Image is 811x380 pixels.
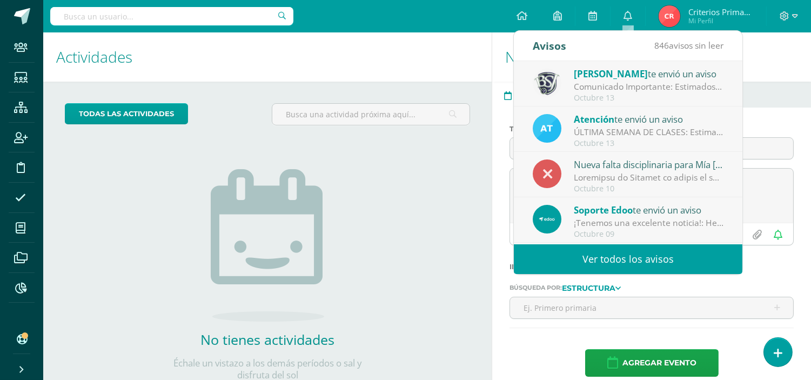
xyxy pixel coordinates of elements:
span: [PERSON_NAME] [574,68,648,80]
h1: Nueva actividad [505,32,798,82]
div: ¡Tenemos una excelente noticia!: Hemos lanzado Edoo Finance, el nuevo módulo que facilita los cob... [574,217,724,229]
span: Mi Perfil [688,16,753,25]
div: te envió un aviso [574,112,724,126]
h1: Actividades [56,32,479,82]
div: Octubre 09 [574,230,724,239]
a: Estructura [562,284,621,291]
div: Octubre 13 [574,139,724,148]
h2: No tienes actividades [159,330,376,349]
img: 9b923b7a5257eca232f958b02ed92d0f.png [533,69,561,97]
div: Loremipsu do Sitamet co adipis el seddo eiusmodtempor 'Inc ut Laboreetdolo: Magn al enimadminim v... [574,171,724,184]
input: Busca un usuario... [50,7,293,25]
input: Título [510,138,671,159]
a: Evento [492,82,557,108]
span: Atención [574,113,614,125]
div: te envió un aviso [574,203,724,217]
button: Agregar evento [585,349,719,377]
strong: Estructura [562,283,615,293]
div: Comunicado Importante: Estimados padres de familia, revisar imagen adjunta. [574,81,724,93]
span: 846 [654,39,669,51]
img: 42b31e381e1bcf599d8a02dbc9c6d5f6.png [659,5,680,27]
a: todas las Actividades [65,103,188,124]
span: Agregar evento [622,350,696,376]
span: Criterios Primaria [688,6,753,17]
span: Soporte Edoo [574,204,633,216]
div: Octubre 10 [574,184,724,194]
label: Invitar al evento a: [510,263,794,271]
input: Ej. Primero primaria [510,297,793,318]
a: Ver todos los avisos [514,244,742,274]
div: Avisos [533,31,566,61]
div: Nueva falta disciplinaria para Mía [PERSON_NAME] [574,157,724,171]
img: no_activities.png [211,169,324,322]
div: Octubre 13 [574,94,724,103]
span: avisos sin leer [654,39,723,51]
img: 544892825c0ef607e0100ea1c1606ec1.png [533,205,561,234]
div: ÚLTIMA SEMANA DE CLASES: Estimados padres de familia, Deseamos una semana llena de bendiciones. C... [574,126,724,138]
div: te envió un aviso [574,66,724,81]
label: Título: [510,125,672,133]
img: 9fc725f787f6a993fc92a288b7a8b70c.png [533,114,561,143]
span: Búsqueda por: [510,284,562,292]
input: Busca una actividad próxima aquí... [272,104,470,125]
